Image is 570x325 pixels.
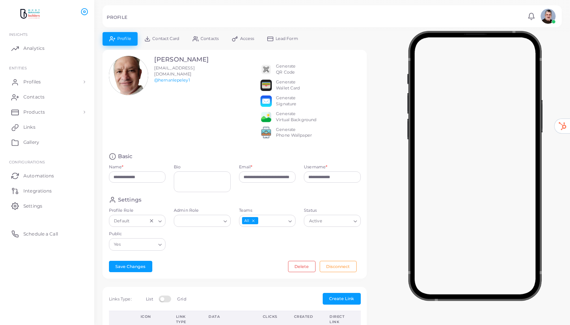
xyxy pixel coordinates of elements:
img: 522fc3d1c3555ff804a1a379a540d0107ed87845162a92721bf5e2ebbcc3ae6c.png [260,127,272,138]
a: Automations [6,168,89,183]
img: qr2.png [260,64,272,75]
input: Search for option [177,217,221,225]
span: INSIGHTS [9,32,28,37]
span: Lead Form [276,37,298,41]
span: [EMAIL_ADDRESS][DOMAIN_NAME] [154,65,195,77]
span: Access [240,37,254,41]
h3: [PERSON_NAME] [154,56,209,63]
div: Search for option [304,215,361,227]
span: Gallery [23,139,39,146]
img: e64e04433dee680bcc62d3a6779a8f701ecaf3be228fb80ea91b313d80e16e10.png [260,111,272,123]
div: Created [294,314,313,319]
span: Active [308,217,323,225]
a: Schedule a Call [6,226,89,241]
span: Configurations [9,160,45,164]
div: Clicks [263,314,277,319]
h4: Settings [118,196,141,203]
h5: PROFILE [107,15,127,20]
button: Deselect All [251,218,256,223]
div: Generate Virtual Background [276,111,316,123]
button: Delete [288,261,316,272]
div: Search for option [109,238,166,250]
label: Name [109,164,124,170]
div: Search for option [109,215,166,227]
label: Public [109,231,166,237]
label: Status [304,208,361,214]
span: Integrations [23,188,52,194]
span: Contacts [201,37,219,41]
img: apple-wallet.png [260,80,272,91]
a: @hernanlepeley1 [154,77,190,83]
button: Create Link [323,293,361,304]
span: Default [113,217,130,225]
a: Profiles [6,74,89,89]
span: Links Type: [109,296,132,302]
span: Profile [117,37,131,41]
div: Direct Link [329,314,345,324]
button: Clear Selected [149,218,154,224]
span: Products [23,109,45,116]
label: Teams [239,208,296,214]
button: Disconnect [320,261,357,272]
label: List [146,296,153,302]
a: avatar [538,9,558,24]
span: Contacts [23,94,44,100]
a: Gallery [6,135,89,150]
a: Settings [6,198,89,213]
a: Integrations [6,183,89,198]
div: Icon [141,314,159,319]
label: Admin Role [174,208,231,214]
span: Yes [113,241,122,249]
div: Generate QR Code [276,63,296,75]
div: Generate Wallet Card [276,79,300,91]
span: Create Link [329,296,354,301]
div: Search for option [174,215,231,227]
span: All [242,217,258,224]
img: avatar [541,9,556,24]
a: Products [6,105,89,120]
div: Generate Phone Wallpaper [276,127,312,139]
span: Profiles [23,79,41,85]
label: Profile Role [109,208,166,214]
label: Grid [177,296,186,302]
span: Settings [23,203,42,209]
span: Automations [23,173,54,179]
label: Bio [174,164,231,170]
input: Search for option [259,217,285,225]
span: Links [23,124,35,131]
input: Search for option [131,217,147,225]
a: Contacts [6,89,89,105]
input: Search for option [324,217,350,225]
button: Save Changes [109,261,152,272]
label: Email [239,164,253,170]
span: Contact Card [152,37,179,41]
h4: Basic [118,153,133,160]
div: Search for option [239,215,296,227]
span: Analytics [23,45,44,52]
span: Schedule a Call [23,231,58,237]
label: Username [304,164,327,170]
a: Links [6,120,89,135]
div: Link Type [176,314,192,324]
span: ENTITIES [9,66,27,70]
img: phone-mock.b55596b7.png [407,31,542,301]
img: logo [7,7,49,21]
img: email.png [260,95,272,107]
a: Analytics [6,41,89,56]
div: Data [208,314,246,319]
input: Search for option [123,240,155,249]
div: Generate Signature [276,95,296,107]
